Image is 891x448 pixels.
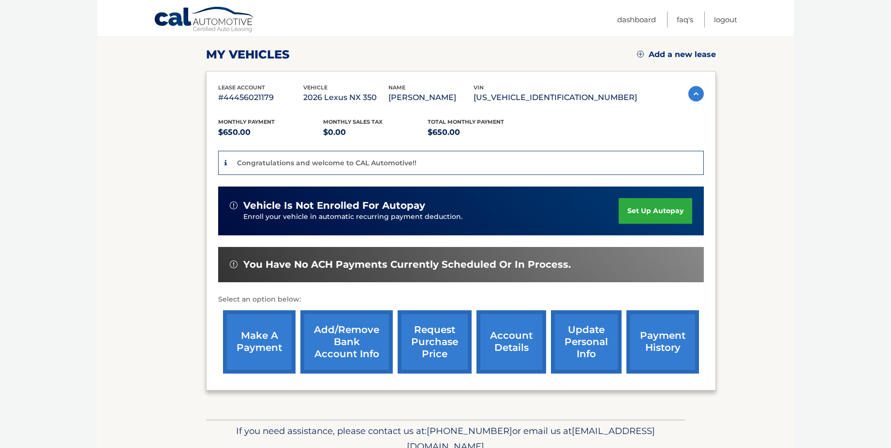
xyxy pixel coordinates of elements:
[427,425,512,436] span: [PHONE_NUMBER]
[237,159,416,167] p: Congratulations and welcome to CAL Automotive!!
[218,91,303,104] p: #44456021179
[617,12,656,28] a: Dashboard
[243,200,425,212] span: vehicle is not enrolled for autopay
[154,6,255,34] a: Cal Automotive
[626,310,699,374] a: payment history
[218,126,323,139] p: $650.00
[323,126,428,139] p: $0.00
[398,310,472,374] a: request purchase price
[428,118,504,125] span: Total Monthly Payment
[230,260,238,268] img: alert-white.svg
[551,310,622,374] a: update personal info
[243,212,619,222] p: Enroll your vehicle in automatic recurring payment deduction.
[300,310,393,374] a: Add/Remove bank account info
[677,12,693,28] a: FAQ's
[388,84,405,91] span: name
[688,86,704,101] img: accordion-active.svg
[230,202,238,209] img: alert-white.svg
[619,198,692,224] a: set up autopay
[218,118,275,125] span: Monthly Payment
[428,126,533,139] p: $650.00
[303,84,327,91] span: vehicle
[474,84,484,91] span: vin
[206,47,290,62] h2: my vehicles
[218,294,704,305] p: Select an option below:
[474,91,637,104] p: [US_VEHICLE_IDENTIFICATION_NUMBER]
[303,91,388,104] p: 2026 Lexus NX 350
[243,259,571,271] span: You have no ACH payments currently scheduled or in process.
[476,310,546,374] a: account details
[637,51,644,58] img: add.svg
[223,310,296,374] a: make a payment
[218,84,265,91] span: lease account
[714,12,737,28] a: Logout
[388,91,474,104] p: [PERSON_NAME]
[637,50,716,59] a: Add a new lease
[323,118,383,125] span: Monthly sales Tax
